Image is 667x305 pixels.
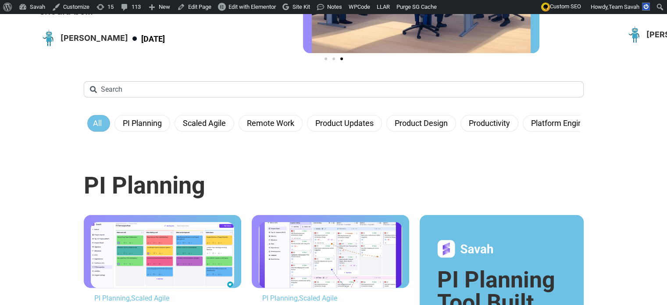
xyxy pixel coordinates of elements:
a: Productivity [464,115,515,131]
a: PI Planning [262,294,298,302]
iframe: Chat Widget [623,263,667,305]
a: PI Planning [94,294,130,302]
span: Site Kit [292,4,310,10]
input: Search [84,81,584,97]
span: Edit with Elementor [228,4,276,10]
span: Team Savah [609,4,639,10]
img: Picture of Emerson Cole [39,29,57,47]
a: Scaled Agile [131,294,169,302]
a: Product Design [389,115,453,131]
p: , [262,295,399,302]
img: Picture of Emerson Cole [625,25,643,43]
span: Go to slide 3 [340,57,343,60]
a: All [88,115,107,131]
a: Product Updates [310,115,379,131]
a: Platform Engineering [526,115,610,131]
a: Remote Work [242,115,300,131]
h3: PI Planning [84,174,584,197]
h4: [PERSON_NAME] [61,33,128,43]
nav: Menu [87,115,580,132]
span: Go to slide 1 [325,57,327,60]
a: PI Planning [118,115,167,131]
time: [DATE] [141,34,165,43]
p: , [94,295,231,302]
a: Scaled Agile [178,115,231,131]
span: Go to slide 2 [332,57,335,60]
a: Scaled Agile [299,294,337,302]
